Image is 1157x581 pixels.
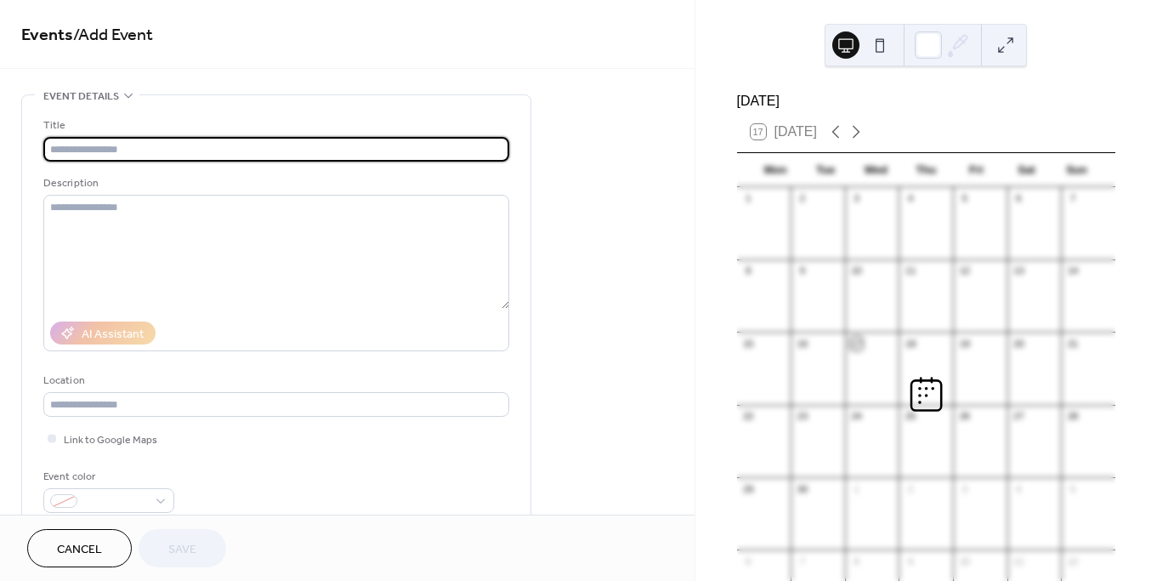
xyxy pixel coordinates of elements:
[958,555,971,567] div: 10
[796,482,808,495] div: 30
[742,410,755,423] div: 22
[742,337,755,350] div: 15
[1066,337,1079,350] div: 21
[796,555,808,567] div: 7
[1052,153,1102,187] div: Sun
[850,265,863,277] div: 10
[904,555,916,567] div: 9
[1012,265,1025,277] div: 13
[1066,410,1079,423] div: 28
[21,19,73,52] a: Events
[904,192,916,205] div: 4
[1012,192,1025,205] div: 6
[801,153,851,187] div: Tue
[958,192,971,205] div: 5
[958,337,971,350] div: 19
[742,482,755,495] div: 29
[1012,410,1025,423] div: 27
[43,468,171,486] div: Event color
[958,265,971,277] div: 12
[796,337,808,350] div: 16
[851,153,901,187] div: Wed
[1066,482,1079,495] div: 5
[850,337,863,350] div: 17
[904,265,916,277] div: 11
[742,192,755,205] div: 1
[904,410,916,423] div: 25
[904,337,916,350] div: 18
[850,410,863,423] div: 24
[43,174,506,192] div: Description
[958,410,971,423] div: 26
[904,482,916,495] div: 2
[1012,482,1025,495] div: 4
[1012,337,1025,350] div: 20
[901,153,951,187] div: Thu
[57,541,102,559] span: Cancel
[850,482,863,495] div: 1
[850,555,863,567] div: 8
[1001,153,1052,187] div: Sat
[796,410,808,423] div: 23
[951,153,1001,187] div: Fri
[737,91,1115,111] div: [DATE]
[43,372,506,390] div: Location
[73,19,153,52] span: / Add Event
[850,192,863,205] div: 3
[751,153,801,187] div: Mon
[1066,192,1079,205] div: 7
[796,265,808,277] div: 9
[1066,555,1079,567] div: 12
[64,431,157,449] span: Link to Google Maps
[742,555,755,567] div: 6
[1066,265,1079,277] div: 14
[43,117,506,134] div: Title
[796,192,808,205] div: 2
[27,529,132,567] button: Cancel
[43,88,119,105] span: Event details
[958,482,971,495] div: 3
[1012,555,1025,567] div: 11
[742,265,755,277] div: 8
